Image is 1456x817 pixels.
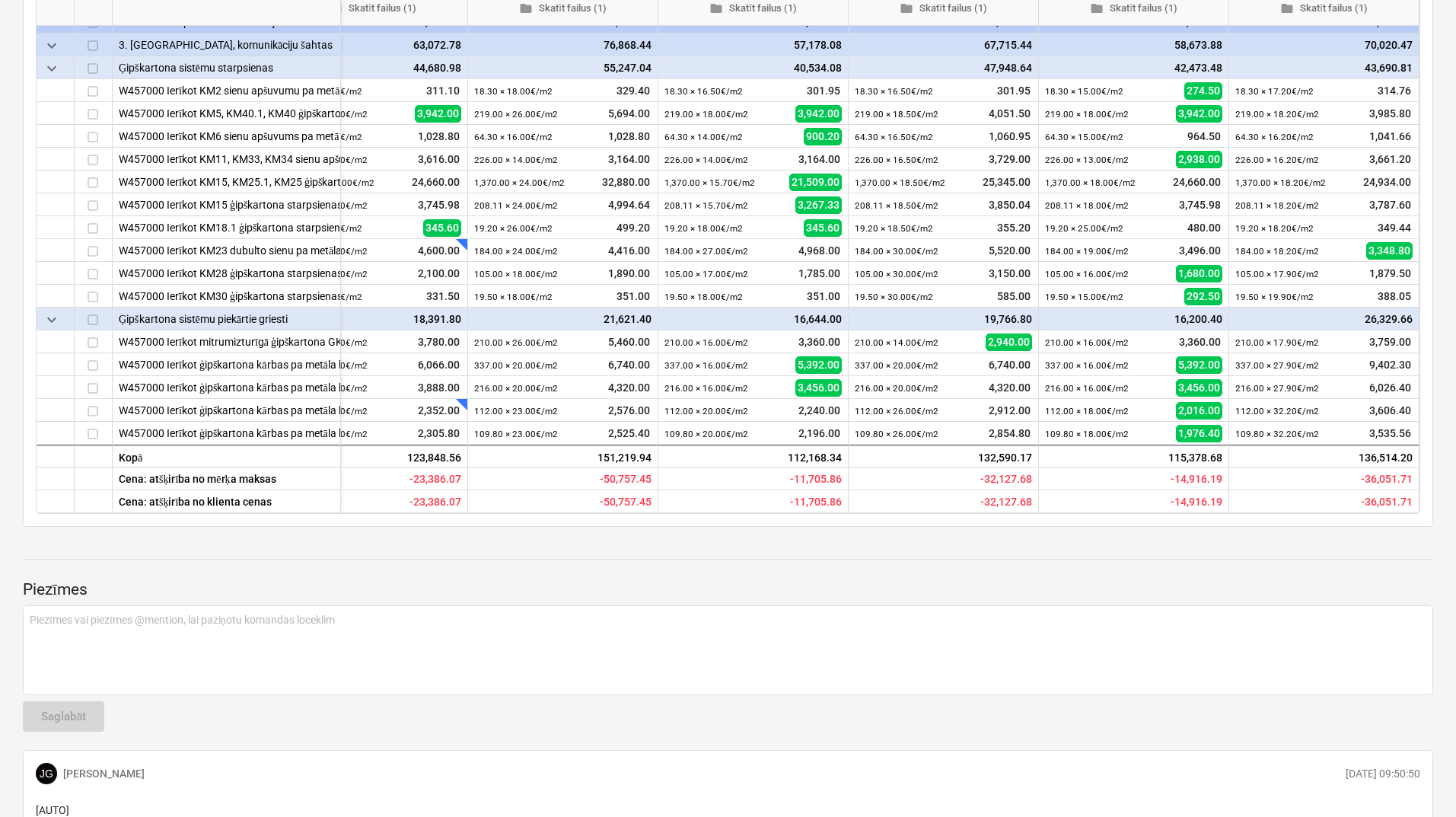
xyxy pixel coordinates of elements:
span: 6,026.40 [1368,380,1413,395]
div: Chat Widget [1380,744,1456,817]
small: 337.00 × 16.00€ / m2 [1045,360,1129,371]
span: Paredzamā rentabilitāte - iesniegts piedāvājums salīdzinājumā ar klienta cenu [1171,496,1222,508]
span: 351.00 [805,289,842,304]
small: 18.30 × 16.50€ / m2 [855,86,933,97]
div: Jānis Grāmatnieks [36,763,57,784]
span: 3,942.00 [415,105,461,122]
small: 219.00 × 18.00€ / m2 [664,109,748,120]
small: 337.00 × 20.00€ / m2 [855,360,938,371]
small: 19.20 × 18.50€ / m2 [855,223,933,234]
small: 105.00 × 16.00€ / m2 [1045,269,1129,279]
div: 115,378.68 [1039,445,1229,468]
small: 208.11 × 18.20€ / m2 [1235,200,1319,211]
span: 5,392.00 [1176,356,1222,373]
small: 1,370.00 × 18.50€ / m2 [855,177,945,188]
small: 112.00 × 18.00€ / m2 [1045,406,1129,416]
small: 105.00 × 17.00€ / m2 [664,269,748,279]
small: 109.80 × 32.20€ / m2 [1235,429,1319,439]
div: 261965 4- Aizpildošās konstrukcijas [119,11,334,33]
div: Cena: atšķirība no klienta cenas [113,490,341,513]
small: 109.80 × 26.00€ / m2 [855,429,938,439]
span: 3,535.56 [1368,426,1413,441]
span: folder [900,2,913,15]
span: 6,740.00 [607,357,652,372]
span: Paredzamā rentabilitāte - iesniegts piedāvājums salīdzinājumā ar mērķa cenu [1171,473,1222,485]
small: 64.30 × 14.00€ / m2 [664,132,743,142]
small: 208.11 × 15.70€ / m2 [664,200,748,211]
span: 2,352.00 [416,403,461,418]
span: Paredzamā rentabilitāte - iesniegts piedāvājums salīdzinājumā ar mērķa cenu [1361,473,1413,485]
small: 210.00 × 26.00€ / m2 [474,337,558,348]
span: 2,100.00 [416,266,461,281]
span: keyboard_arrow_down [43,59,61,78]
span: 3,985.80 [1368,106,1413,121]
small: 216.00 × 27.90€ / m2 [1235,383,1319,394]
span: 301.95 [996,83,1032,98]
span: 5,520.00 [987,243,1032,258]
div: 16,200.40 [1045,308,1222,330]
small: 19.50 × 30.00€ / m2 [855,292,933,302]
span: 3,164.00 [607,152,652,167]
span: 3,759.00 [1368,334,1413,349]
div: 16,644.00 [664,308,842,330]
div: W457000 Ierīkot KM6 sienu apšuvums pa metāla karkasu b=75mm ar minerālo skaņas izolāciju 50mm, ap... [119,125,334,147]
span: Paredzamā rentabilitāte - iesniegts piedāvājums salīdzinājumā ar mērķa cenu [409,473,461,485]
span: 1,879.50 [1368,266,1413,281]
span: 331.50 [425,289,461,304]
div: Kopā [113,445,341,468]
small: 19.20 × 18.00€ / m2 [664,223,743,234]
div: W457000 Ierīkot KM15 ģipškartona starpsienas pa metāla karkasu b=50mm ar minerālo skaņas izolācij... [119,193,334,215]
span: 1,680.00 [1176,265,1222,282]
span: 329.40 [615,83,652,98]
span: 2,240.00 [797,403,842,418]
div: 26,329.66 [1235,308,1413,330]
span: 499.20 [615,220,652,235]
small: 210.00 × 16.00€ / m2 [664,337,748,348]
small: 109.80 × 18.00€ / m2 [1045,429,1129,439]
div: 55,247.04 [474,56,652,79]
span: 24,660.00 [1171,174,1222,190]
small: 1,370.00 × 18.20€ / m2 [1235,177,1326,188]
span: Paredzamā rentabilitāte - iesniegts piedāvājums salīdzinājumā ar klienta cenu [980,496,1032,508]
small: 18.30 × 18.00€ / m2 [474,86,553,97]
small: 210.00 × 17.90€ / m2 [1235,337,1319,348]
small: 112.00 × 23.00€ / m2 [474,406,558,416]
span: 24,934.00 [1362,174,1413,190]
small: 105.00 × 17.90€ / m2 [1235,269,1319,279]
span: 3,942.00 [1176,105,1222,122]
span: 900.20 [804,128,842,145]
div: 21,621.40 [474,308,652,330]
span: folder [1280,2,1294,15]
span: 1,976.40 [1176,425,1222,442]
div: W457000 Ierīkot KM28 ģipškartona starpsienas pa metāla karkasu b=75mm, vienpusēji apšūtas ar 2 kā... [119,262,334,284]
span: 5,392.00 [795,356,842,373]
span: 3,360.00 [797,334,842,349]
small: 18.30 × 16.50€ / m2 [664,86,743,97]
span: 3,661.20 [1368,152,1413,167]
span: Paredzamā rentabilitāte - iesniegts piedāvājums salīdzinājumā ar mērķa cenu [600,473,652,485]
small: 19.20 × 25.00€ / m2 [1045,223,1123,234]
small: 184.00 × 27.00€ / m2 [664,246,748,257]
span: keyboard_arrow_down [43,37,61,55]
div: W457000 Ierīkot KM23 dubulto sienu pa metāla karkasu b=50mm ar minerālo skaņas izolāciju 50mm, ab... [119,239,334,261]
span: Paredzamā rentabilitāte - iesniegts piedāvājums salīdzinājumā ar klienta cenu [409,496,461,508]
div: 47,948.64 [855,56,1032,79]
span: 32,880.00 [601,174,652,190]
span: 4,320.00 [987,380,1032,395]
small: 226.00 × 16.20€ / m2 [1235,155,1319,165]
div: 18,391.80 [284,308,461,330]
span: 345.60 [804,219,842,236]
div: W457000 Ierīkot ģipškartona kārbas pa metāla karkasu, ventilācijas tīkliem (vert. Un horiz.daļas) [119,376,334,398]
small: 105.00 × 18.00€ / m2 [474,269,558,279]
small: 18.30 × 17.20€ / m2 [1235,86,1314,97]
span: 2,576.00 [607,403,652,418]
span: keyboard_arrow_down [43,14,61,32]
span: 3,780.00 [416,334,461,349]
span: folder [519,2,533,15]
small: 18.30 × 15.00€ / m2 [1045,86,1123,97]
span: keyboard_arrow_down [43,311,61,329]
div: 132,590.17 [849,445,1039,468]
div: Ģipškartona sistēmu piekārtie griesti [119,308,334,330]
div: 123,848.56 [278,445,468,468]
span: 274.50 [1184,82,1222,99]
